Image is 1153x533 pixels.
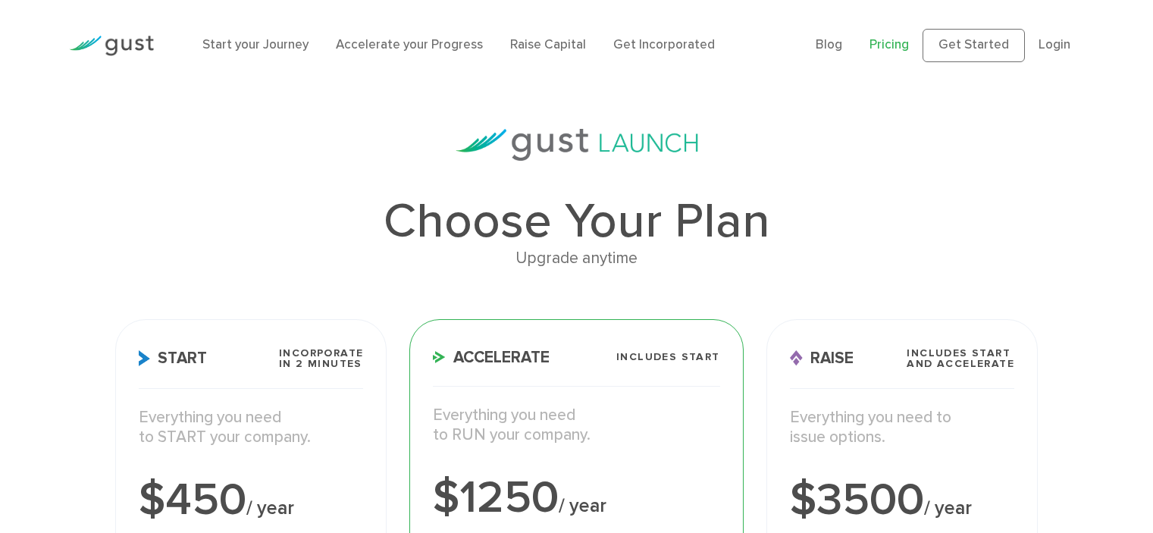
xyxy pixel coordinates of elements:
a: Accelerate your Progress [336,37,483,52]
span: Includes START and ACCELERATE [907,348,1014,369]
p: Everything you need to START your company. [139,408,364,448]
span: Start [139,350,207,366]
a: Login [1039,37,1070,52]
a: Get Started [923,29,1025,62]
div: Upgrade anytime [115,246,1038,271]
div: $450 [139,478,364,523]
span: Includes START [616,352,720,362]
img: Raise Icon [790,350,803,366]
a: Start your Journey [202,37,309,52]
h1: Choose Your Plan [115,197,1038,246]
span: / year [246,497,294,519]
a: Pricing [869,37,909,52]
div: $3500 [790,478,1015,523]
span: Incorporate in 2 Minutes [279,348,363,369]
div: $1250 [433,475,719,521]
a: Get Incorporated [613,37,715,52]
span: / year [559,494,606,517]
span: Raise [790,350,854,366]
img: Accelerate Icon [433,351,446,363]
span: Accelerate [433,350,550,365]
img: gust-launch-logos.svg [456,129,698,161]
img: Gust Logo [69,36,154,56]
a: Raise Capital [510,37,586,52]
span: / year [924,497,972,519]
p: Everything you need to issue options. [790,408,1015,448]
p: Everything you need to RUN your company. [433,406,719,446]
a: Blog [816,37,842,52]
img: Start Icon X2 [139,350,150,366]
